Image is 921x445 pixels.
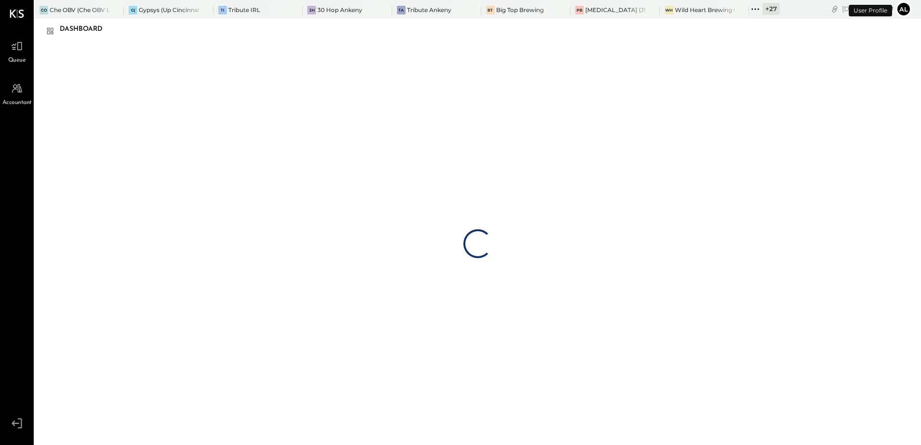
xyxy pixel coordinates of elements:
div: G( [129,6,137,14]
div: User Profile [849,5,892,16]
div: [MEDICAL_DATA] (JSI LLC) - Ignite [585,6,645,14]
a: Queue [0,37,33,65]
div: Che OBV (Che OBV LLC) - Ignite [50,6,109,14]
div: Dashboard [60,22,112,37]
div: Tribute Ankeny [407,6,451,14]
div: Big Top Brewing [496,6,544,14]
div: CO [39,6,48,14]
div: TA [397,6,406,14]
span: Queue [8,56,26,65]
div: 30 Hop Ankeny [317,6,362,14]
div: WH [665,6,673,14]
div: TI [218,6,227,14]
div: Tribute IRL [228,6,260,14]
button: al [896,1,911,17]
div: 3H [307,6,316,14]
div: Wild Heart Brewing Company [675,6,735,14]
div: BT [486,6,495,14]
div: + 27 [763,3,780,15]
div: Gypsys (Up Cincinnati LLC) - Ignite [139,6,198,14]
span: Accountant [2,99,32,107]
div: [DATE] [842,4,894,13]
a: Accountant [0,79,33,107]
div: PB [575,6,584,14]
div: copy link [830,4,840,14]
